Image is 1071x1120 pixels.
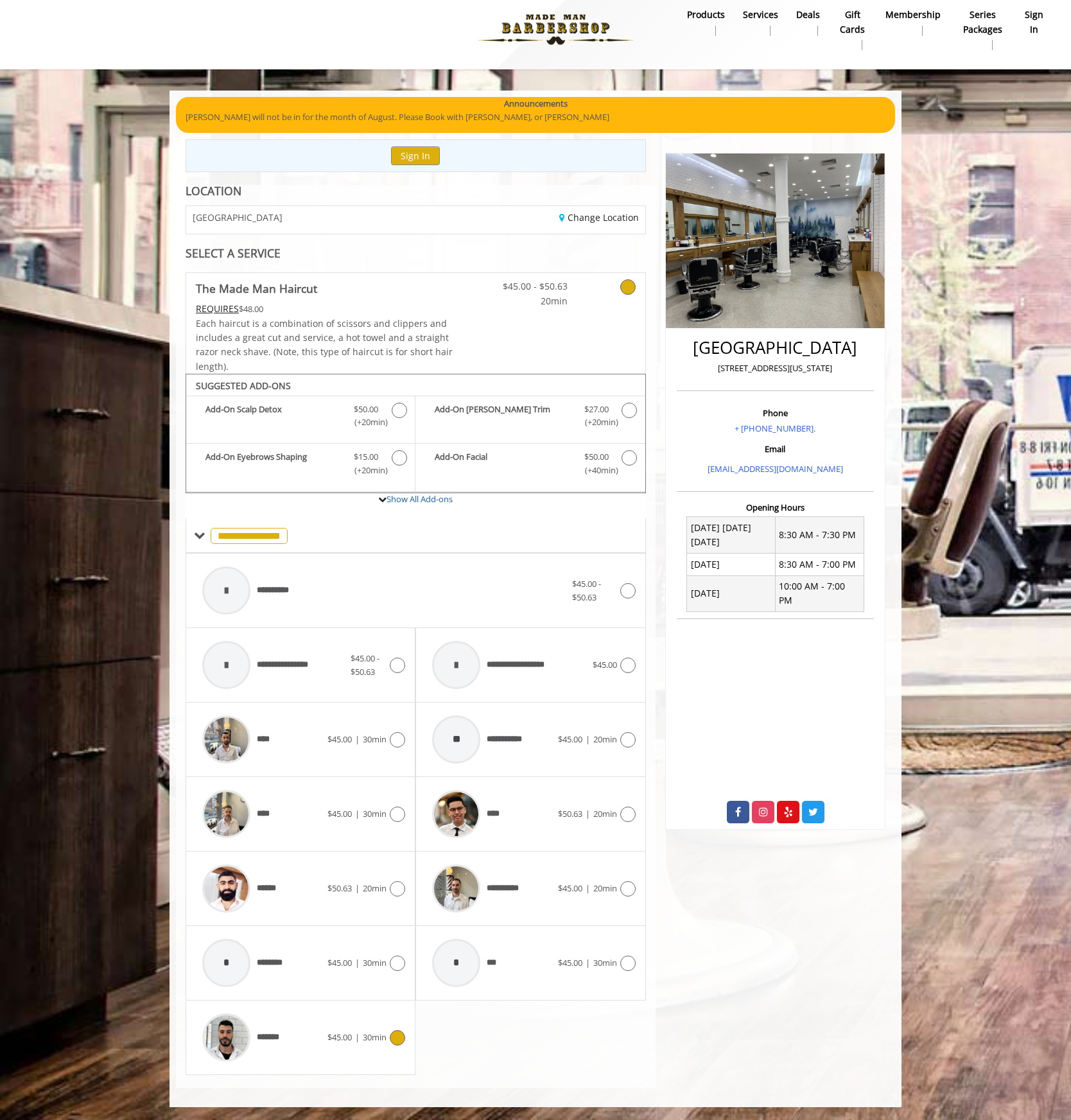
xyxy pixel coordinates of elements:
a: sign insign in [1016,6,1052,39]
span: $45.00 [558,733,582,745]
span: $45.00 - $50.63 [572,578,601,603]
span: 30min [363,1031,387,1043]
h3: Email [680,444,871,453]
span: 20min [593,733,617,745]
span: 20min [492,294,568,308]
h2: [GEOGRAPHIC_DATA] [680,338,871,357]
span: $45.00 [327,957,352,968]
span: 20min [593,882,617,894]
td: 10:00 AM - 7:00 PM [775,575,864,612]
span: | [586,957,590,968]
span: $45.00 [327,808,352,819]
span: | [586,808,590,819]
span: (+20min ) [577,416,615,429]
a: Productsproducts [678,6,734,39]
label: Add-On Eyebrows Shaping [193,450,408,480]
td: [DATE] [687,554,776,575]
b: Add-On Facial [435,450,571,477]
button: Sign In [391,146,440,165]
b: Deals [796,8,820,22]
b: gift cards [838,8,867,37]
b: sign in [1025,8,1043,37]
a: + [PHONE_NUMBER]. [735,423,815,434]
span: $45.00 [327,1031,352,1043]
a: Series packagesSeries packages [950,6,1016,53]
span: 30min [363,733,387,745]
span: 30min [593,957,617,968]
span: | [586,733,590,745]
b: SUGGESTED ADD-ONS [196,380,291,392]
b: Membership [885,8,941,22]
h3: Phone [680,408,871,417]
h3: Opening Hours [677,503,874,512]
div: $48.00 [196,302,454,316]
span: $50.00 [584,450,609,464]
p: [STREET_ADDRESS][US_STATE] [680,362,871,375]
span: | [355,882,360,894]
span: | [355,733,360,745]
b: products [687,8,725,22]
span: $27.00 [584,403,609,416]
span: | [355,957,360,968]
td: 8:30 AM - 7:00 PM [775,554,864,575]
label: Add-On Scalp Detox [193,403,408,433]
span: (+20min ) [347,464,385,477]
div: SELECT A SERVICE [186,247,646,259]
a: DealsDeals [787,6,829,39]
span: | [355,1031,360,1043]
b: Announcements [504,97,568,110]
span: Each haircut is a combination of scissors and clippers and includes a great cut and service, a ho... [196,317,453,372]
a: Gift cardsgift cards [829,6,876,53]
span: $50.63 [558,808,582,819]
span: 20min [593,808,617,819]
label: Add-On Beard Trim [422,403,638,433]
span: $45.00 - $50.63 [351,652,379,678]
span: 30min [363,808,387,819]
span: | [355,808,360,819]
span: [GEOGRAPHIC_DATA] [193,213,283,222]
span: | [586,882,590,894]
span: $50.00 [354,403,378,416]
a: MembershipMembership [876,6,950,39]
span: (+40min ) [577,464,615,477]
b: LOCATION [186,183,241,198]
td: 8:30 AM - 7:30 PM [775,517,864,554]
span: $45.00 [593,659,617,670]
a: ServicesServices [734,6,787,39]
span: $50.63 [327,882,352,894]
td: [DATE] [DATE] [DATE] [687,517,776,554]
span: $45.00 [558,882,582,894]
span: $15.00 [354,450,378,464]
span: This service needs some Advance to be paid before we block your appointment [196,302,239,315]
b: Series packages [959,8,1007,37]
label: Add-On Facial [422,450,638,480]
b: Add-On [PERSON_NAME] Trim [435,403,571,430]
a: Change Location [559,211,639,223]
span: $45.00 [558,957,582,968]
b: Add-On Scalp Detox [205,403,341,430]
a: Show All Add-ons [387,493,453,505]
span: $45.00 [327,733,352,745]
p: [PERSON_NAME] will not be in for the month of August. Please Book with [PERSON_NAME], or [PERSON_... [186,110,885,124]
b: The Made Man Haircut [196,279,317,297]
b: Add-On Eyebrows Shaping [205,450,341,477]
span: (+20min ) [347,416,385,429]
td: [DATE] [687,575,776,612]
span: 20min [363,882,387,894]
span: 30min [363,957,387,968]
span: $45.00 - $50.63 [492,279,568,293]
b: Services [743,8,778,22]
div: The Made Man Haircut Add-onS [186,374,646,493]
a: [EMAIL_ADDRESS][DOMAIN_NAME] [708,463,843,475]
